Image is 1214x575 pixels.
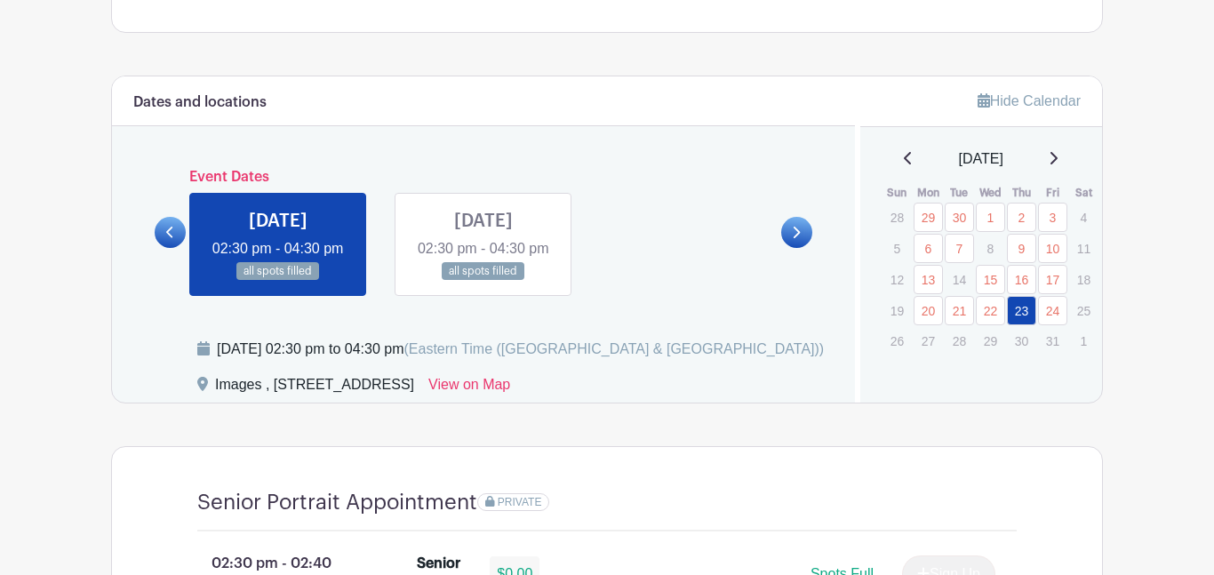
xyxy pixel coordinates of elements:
[883,297,912,324] p: 19
[914,203,943,232] a: 29
[914,296,943,325] a: 20
[1007,327,1036,355] p: 30
[197,490,477,515] h4: Senior Portrait Appointment
[1069,327,1098,355] p: 1
[945,327,974,355] p: 28
[882,184,913,202] th: Sun
[1007,296,1036,325] a: 23
[403,341,824,356] span: (Eastern Time ([GEOGRAPHIC_DATA] & [GEOGRAPHIC_DATA]))
[975,184,1006,202] th: Wed
[945,203,974,232] a: 30
[913,184,944,202] th: Mon
[1069,297,1098,324] p: 25
[215,374,414,403] div: Images , [STREET_ADDRESS]
[186,169,781,186] h6: Event Dates
[976,296,1005,325] a: 22
[1068,184,1099,202] th: Sat
[1038,296,1067,325] a: 24
[883,235,912,262] p: 5
[945,266,974,293] p: 14
[1007,203,1036,232] a: 2
[498,496,542,508] span: PRIVATE
[914,234,943,263] a: 6
[883,327,912,355] p: 26
[945,296,974,325] a: 21
[914,265,943,294] a: 13
[1038,203,1067,232] a: 3
[914,327,943,355] p: 27
[133,94,267,111] h6: Dates and locations
[976,235,1005,262] p: 8
[1069,235,1098,262] p: 11
[945,234,974,263] a: 7
[976,327,1005,355] p: 29
[1038,234,1067,263] a: 10
[1069,266,1098,293] p: 18
[1038,265,1067,294] a: 17
[976,265,1005,294] a: 15
[976,203,1005,232] a: 1
[1038,327,1067,355] p: 31
[959,148,1003,170] span: [DATE]
[1007,234,1036,263] a: 9
[944,184,975,202] th: Tue
[1007,265,1036,294] a: 16
[883,266,912,293] p: 12
[978,93,1081,108] a: Hide Calendar
[217,339,824,360] div: [DATE] 02:30 pm to 04:30 pm
[883,204,912,231] p: 28
[1006,184,1037,202] th: Thu
[1037,184,1068,202] th: Fri
[1069,204,1098,231] p: 4
[428,374,510,403] a: View on Map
